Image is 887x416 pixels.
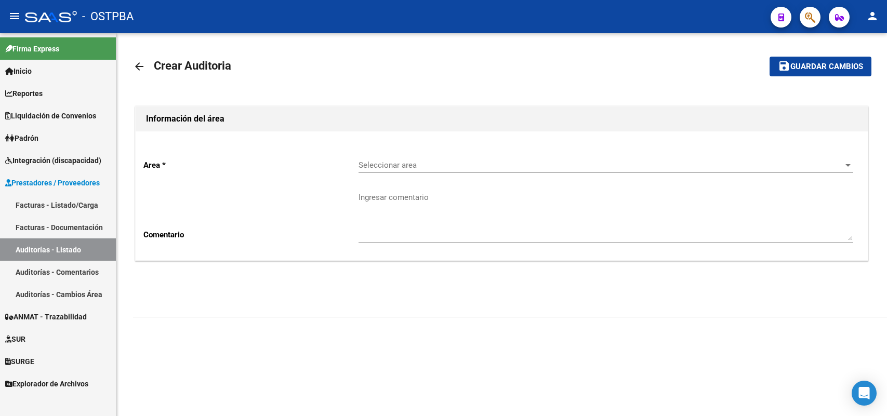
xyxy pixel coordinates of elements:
mat-icon: save [778,60,790,72]
span: Liquidación de Convenios [5,110,96,122]
span: Padrón [5,132,38,144]
span: Firma Express [5,43,59,55]
div: Open Intercom Messenger [852,381,877,406]
mat-icon: arrow_back [133,60,145,73]
span: - OSTPBA [82,5,134,28]
span: Explorador de Archivos [5,378,88,390]
span: SUR [5,333,25,345]
mat-icon: menu [8,10,21,22]
span: Reportes [5,88,43,99]
p: Area * [143,159,359,171]
button: Guardar cambios [770,57,871,76]
span: Integración (discapacidad) [5,155,101,166]
p: Comentario [143,229,359,240]
span: Prestadores / Proveedores [5,177,100,189]
span: SURGE [5,356,34,367]
span: Seleccionar area [359,160,844,170]
h1: Información del área [146,111,857,127]
span: Crear Auditoria [154,59,231,72]
mat-icon: person [866,10,879,22]
span: Inicio [5,65,32,77]
span: ANMAT - Trazabilidad [5,311,87,323]
span: Guardar cambios [790,62,863,72]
